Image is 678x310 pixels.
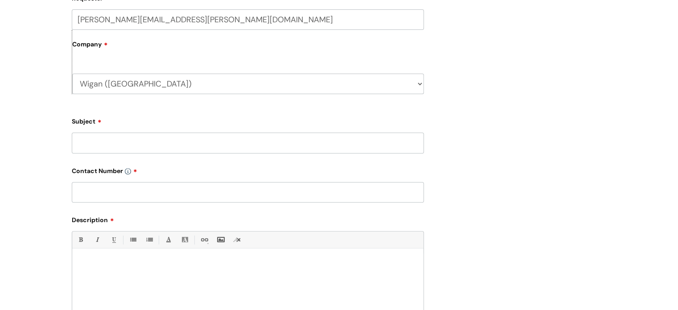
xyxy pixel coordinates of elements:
a: Back Color [179,234,190,245]
label: Description [72,213,424,224]
a: Underline(Ctrl-U) [108,234,119,245]
a: Bold (Ctrl-B) [75,234,86,245]
a: 1. Ordered List (Ctrl-Shift-8) [144,234,155,245]
a: Insert Image... [215,234,226,245]
a: • Unordered List (Ctrl-Shift-7) [127,234,138,245]
a: Italic (Ctrl-I) [91,234,103,245]
label: Contact Number [72,164,424,175]
label: Company [72,37,424,58]
a: Link [198,234,210,245]
input: Email [72,9,424,30]
a: Remove formatting (Ctrl-\) [231,234,242,245]
a: Font Color [163,234,174,245]
label: Subject [72,115,424,125]
img: info-icon.svg [125,168,131,174]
